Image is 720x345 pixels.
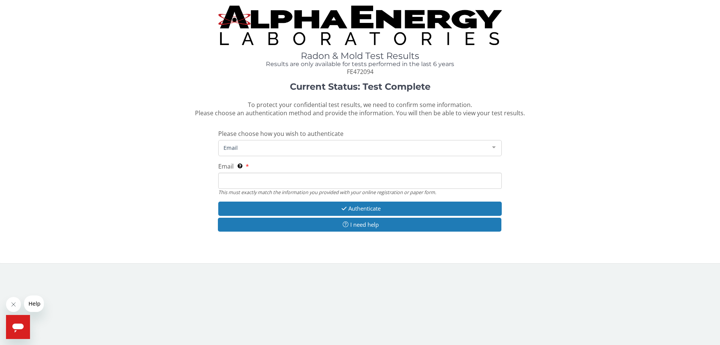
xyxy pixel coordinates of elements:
[290,81,430,92] strong: Current Status: Test Complete
[218,130,343,138] span: Please choose how you wish to authenticate
[218,6,502,45] img: TightCrop.jpg
[218,189,502,196] div: This must exactly match the information you provided with your online registration or paper form.
[6,315,30,339] iframe: Button to launch messaging window
[218,162,234,170] span: Email
[6,297,21,312] iframe: Close message
[218,202,502,215] button: Authenticate
[222,143,486,152] span: Email
[218,218,501,232] button: I need help
[218,51,502,61] h1: Radon & Mold Test Results
[347,68,373,76] span: FE472094
[24,295,44,312] iframe: Message from company
[195,101,525,118] span: To protect your confidential test results, we need to confirm some information. Please choose an ...
[218,61,502,68] h4: Results are only available for tests performed in the last 6 years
